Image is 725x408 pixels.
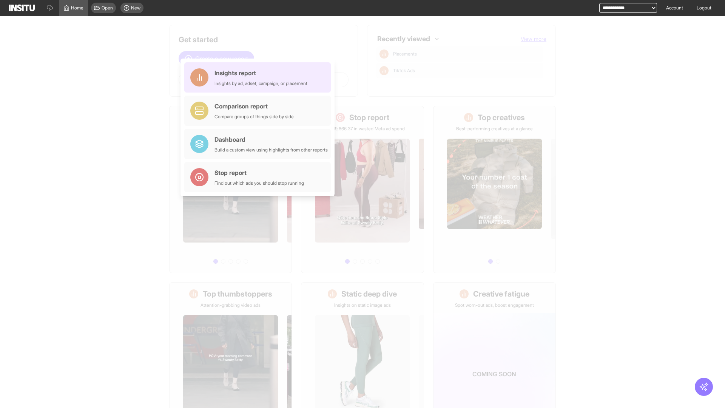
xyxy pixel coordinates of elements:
[214,114,294,120] div: Compare groups of things side by side
[214,180,304,186] div: Find out which ads you should stop running
[214,80,307,87] div: Insights by ad, adset, campaign, or placement
[214,102,294,111] div: Comparison report
[214,68,307,77] div: Insights report
[214,168,304,177] div: Stop report
[214,135,328,144] div: Dashboard
[102,5,113,11] span: Open
[71,5,83,11] span: Home
[214,147,328,153] div: Build a custom view using highlights from other reports
[9,5,35,11] img: Logo
[131,5,140,11] span: New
